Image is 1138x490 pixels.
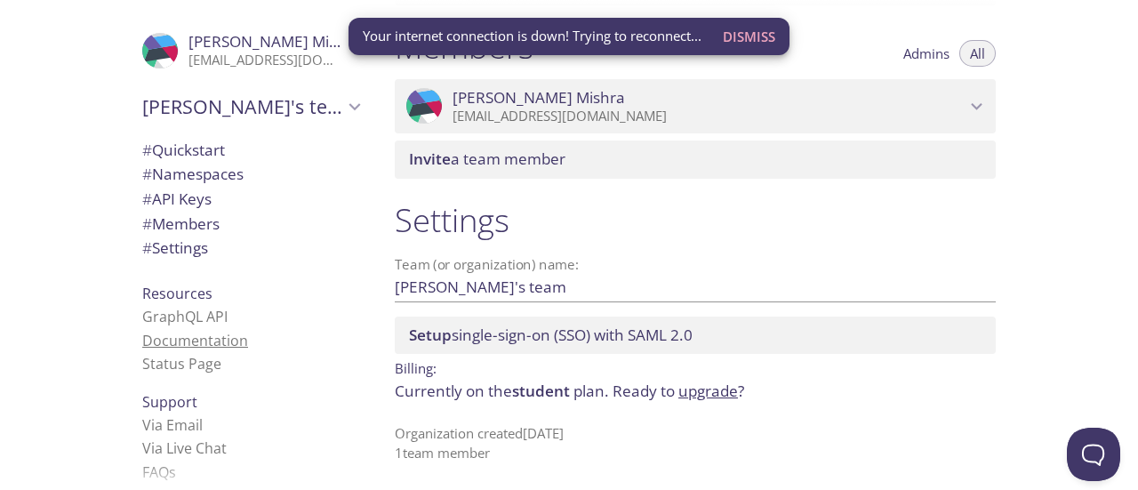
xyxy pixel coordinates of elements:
[395,354,996,380] p: Billing:
[128,138,373,163] div: Quickstart
[723,25,775,48] span: Dismiss
[409,149,565,169] span: a team member
[395,79,996,134] div: Mayank Mishra
[142,438,227,458] a: Via Live Chat
[453,108,966,125] p: [EMAIL_ADDRESS][DOMAIN_NAME]
[409,325,693,345] span: single-sign-on (SSO) with SAML 2.0
[128,21,373,80] div: Mayank Mishra
[128,84,373,130] div: Mayank's team
[142,140,225,160] span: Quickstart
[142,94,343,119] span: [PERSON_NAME]'s team
[142,415,203,435] a: Via Email
[142,284,212,303] span: Resources
[678,381,738,401] a: upgrade
[363,27,701,45] span: Your internet connection is down! Trying to reconnect...
[959,40,996,67] button: All
[395,380,996,403] p: Currently on the plan.
[142,140,152,160] span: #
[142,354,221,374] a: Status Page
[128,212,373,237] div: Members
[395,141,996,178] div: Invite a team member
[142,213,152,234] span: #
[142,213,220,234] span: Members
[395,317,996,354] div: Setup SSO
[142,237,208,258] span: Settings
[409,149,451,169] span: Invite
[395,424,996,462] p: Organization created [DATE] 1 team member
[142,164,152,184] span: #
[128,162,373,187] div: Namespaces
[716,20,782,53] button: Dismiss
[395,258,580,271] label: Team (or organization) name:
[142,237,152,258] span: #
[395,200,996,240] h1: Settings
[613,381,744,401] span: Ready to ?
[409,325,452,345] span: Setup
[142,307,228,326] a: GraphQL API
[512,381,570,401] span: student
[453,88,625,108] span: [PERSON_NAME] Mishra
[142,189,152,209] span: #
[128,187,373,212] div: API Keys
[188,52,343,69] p: [EMAIL_ADDRESS][DOMAIN_NAME]
[142,331,248,350] a: Documentation
[1067,428,1120,481] iframe: Help Scout Beacon - Open
[142,164,244,184] span: Namespaces
[128,236,373,261] div: Team Settings
[893,40,960,67] button: Admins
[142,189,212,209] span: API Keys
[188,31,361,52] span: [PERSON_NAME] Mishra
[142,392,197,412] span: Support
[395,27,533,67] h1: Members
